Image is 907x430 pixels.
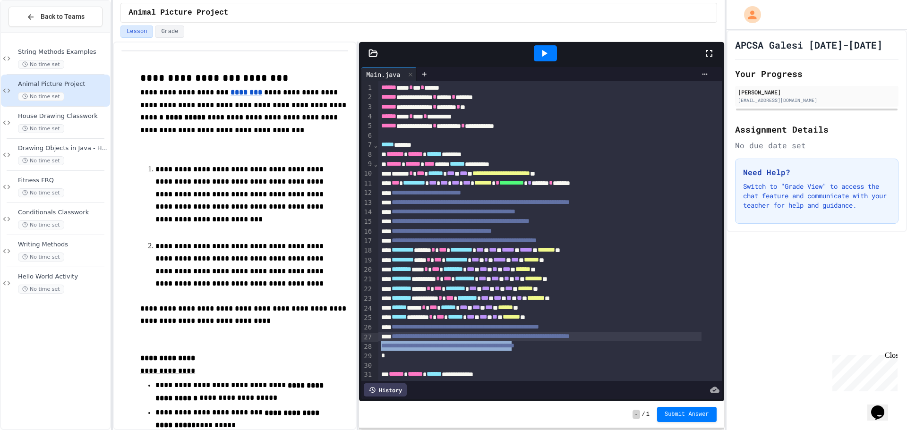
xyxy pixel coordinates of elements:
[364,383,407,396] div: History
[373,160,378,168] span: Fold line
[18,177,108,185] span: Fitness FRQ
[361,112,373,121] div: 4
[361,83,373,93] div: 1
[18,285,64,294] span: No time set
[361,169,373,178] div: 10
[361,313,373,323] div: 25
[361,121,373,131] div: 5
[361,304,373,313] div: 24
[867,392,898,421] iframe: chat widget
[361,179,373,188] div: 11
[361,361,373,371] div: 30
[735,140,898,151] div: No due date set
[18,209,108,217] span: Conditionals Classwork
[361,342,373,352] div: 28
[361,188,373,198] div: 12
[18,80,108,88] span: Animal Picture Project
[829,351,898,391] iframe: chat widget
[361,208,373,217] div: 14
[743,167,890,178] h3: Need Help?
[18,156,64,165] span: No time set
[18,124,64,133] span: No time set
[361,256,373,265] div: 19
[18,92,64,101] span: No time set
[9,7,103,27] button: Back to Teams
[373,380,378,388] span: Fold line
[18,253,64,261] span: No time set
[361,140,373,150] div: 7
[361,160,373,169] div: 9
[18,144,108,152] span: Drawing Objects in Java - HW Playposit Code
[735,123,898,136] h2: Assignment Details
[738,88,896,96] div: [PERSON_NAME]
[633,410,640,419] span: -
[361,333,373,342] div: 27
[735,38,882,51] h1: APCSA Galesi [DATE]-[DATE]
[738,97,896,104] div: [EMAIL_ADDRESS][DOMAIN_NAME]
[657,407,717,422] button: Submit Answer
[735,67,898,80] h2: Your Progress
[361,265,373,275] div: 20
[18,273,108,281] span: Hello World Activity
[361,93,373,102] div: 2
[361,69,405,79] div: Main.java
[361,217,373,227] div: 15
[361,285,373,294] div: 22
[361,102,373,112] div: 3
[120,25,153,38] button: Lesson
[646,411,650,418] span: 1
[361,67,417,81] div: Main.java
[361,275,373,284] div: 21
[743,182,890,210] p: Switch to "Grade View" to access the chat feature and communicate with your teacher for help and ...
[18,241,108,249] span: Writing Methods
[128,7,228,18] span: Animal Picture Project
[361,131,373,141] div: 6
[4,4,65,60] div: Chat with us now!Close
[665,411,709,418] span: Submit Answer
[18,188,64,197] span: No time set
[373,141,378,149] span: Fold line
[361,150,373,160] div: 8
[361,236,373,246] div: 17
[18,112,108,120] span: House Drawing Classwork
[361,294,373,304] div: 23
[361,323,373,332] div: 26
[642,411,645,418] span: /
[41,12,85,22] span: Back to Teams
[18,220,64,229] span: No time set
[18,48,108,56] span: String Methods Examples
[155,25,184,38] button: Grade
[734,4,763,25] div: My Account
[361,352,373,361] div: 29
[361,370,373,379] div: 31
[361,198,373,208] div: 13
[18,60,64,69] span: No time set
[361,246,373,255] div: 18
[361,227,373,236] div: 16
[361,380,373,389] div: 32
